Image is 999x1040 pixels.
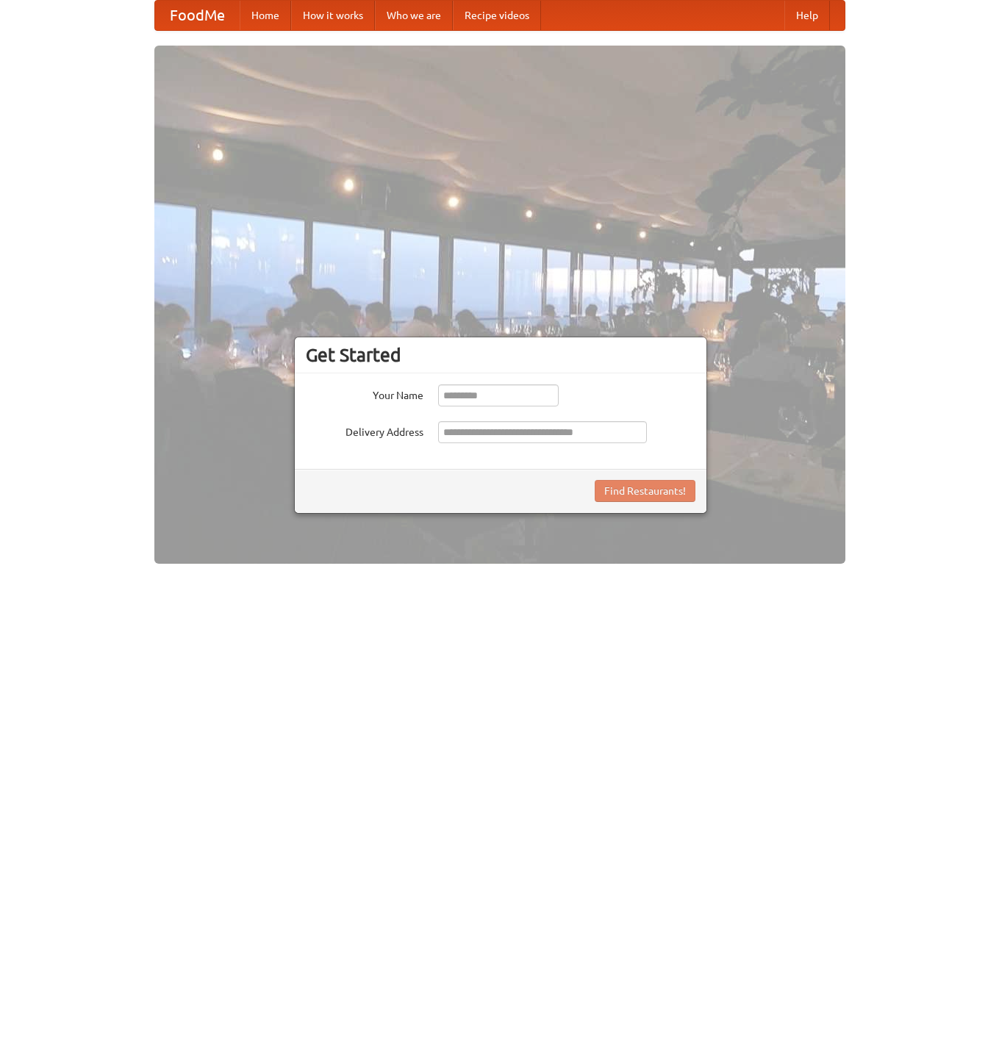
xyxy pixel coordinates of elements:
[291,1,375,30] a: How it works
[306,384,423,403] label: Your Name
[306,421,423,440] label: Delivery Address
[240,1,291,30] a: Home
[375,1,453,30] a: Who we are
[453,1,541,30] a: Recipe videos
[155,1,240,30] a: FoodMe
[784,1,830,30] a: Help
[595,480,695,502] button: Find Restaurants!
[306,344,695,366] h3: Get Started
